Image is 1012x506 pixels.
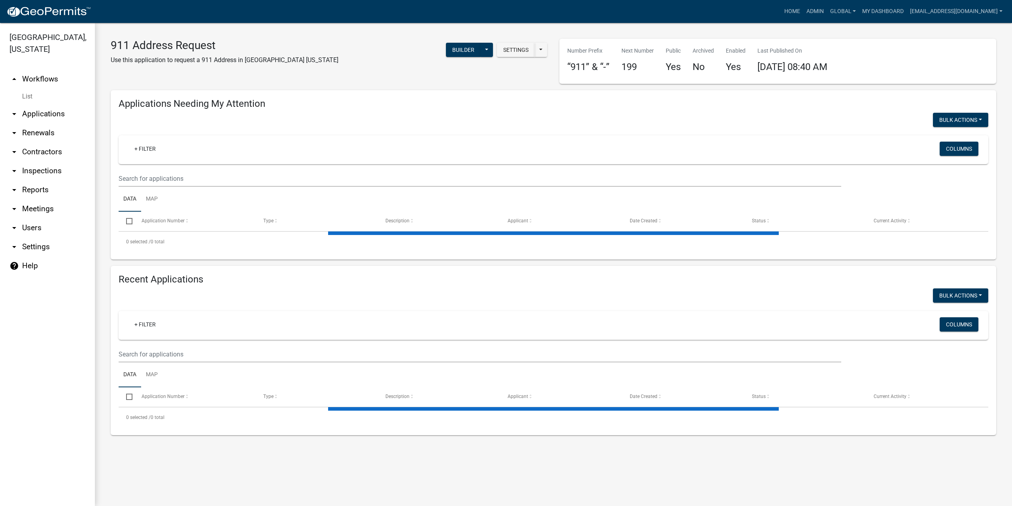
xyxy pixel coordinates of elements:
[111,39,338,52] h3: 911 Address Request
[744,212,866,231] datatable-header-cell: Status
[9,242,19,252] i: arrow_drop_down
[9,166,19,176] i: arrow_drop_down
[119,232,988,252] div: 0 total
[497,43,535,57] button: Settings
[119,171,841,187] input: Search for applications
[874,394,906,399] span: Current Activity
[757,47,827,55] p: Last Published On
[630,394,657,399] span: Date Created
[111,55,338,65] p: Use this application to request a 911 Address in [GEOGRAPHIC_DATA] [US_STATE]
[874,218,906,224] span: Current Activity
[9,128,19,138] i: arrow_drop_down
[119,346,841,362] input: Search for applications
[622,387,744,406] datatable-header-cell: Date Created
[630,218,657,224] span: Date Created
[256,387,378,406] datatable-header-cell: Type
[693,61,714,73] h4: No
[803,4,827,19] a: Admin
[940,142,978,156] button: Columns
[142,218,185,224] span: Application Number
[508,218,528,224] span: Applicant
[263,394,274,399] span: Type
[933,288,988,303] button: Bulk Actions
[621,47,654,55] p: Next Number
[567,61,610,73] h4: “911” & “-”
[141,187,162,212] a: Map
[142,394,185,399] span: Application Number
[940,317,978,332] button: Columns
[9,147,19,157] i: arrow_drop_down
[866,212,988,231] datatable-header-cell: Current Activity
[827,4,859,19] a: Global
[622,212,744,231] datatable-header-cell: Date Created
[781,4,803,19] a: Home
[141,362,162,388] a: Map
[9,109,19,119] i: arrow_drop_down
[907,4,1006,19] a: [EMAIL_ADDRESS][DOMAIN_NAME]
[119,187,141,212] a: Data
[666,47,681,55] p: Public
[752,394,766,399] span: Status
[378,387,500,406] datatable-header-cell: Description
[933,113,988,127] button: Bulk Actions
[726,61,746,73] h4: Yes
[378,212,500,231] datatable-header-cell: Description
[508,394,528,399] span: Applicant
[385,394,410,399] span: Description
[9,185,19,195] i: arrow_drop_down
[119,387,134,406] datatable-header-cell: Select
[134,212,256,231] datatable-header-cell: Application Number
[9,223,19,233] i: arrow_drop_down
[757,61,827,72] span: [DATE] 08:40 AM
[726,47,746,55] p: Enabled
[9,204,19,214] i: arrow_drop_down
[134,387,256,406] datatable-header-cell: Application Number
[126,415,151,420] span: 0 selected /
[693,47,714,55] p: Archived
[500,212,622,231] datatable-header-cell: Applicant
[9,261,19,271] i: help
[866,387,988,406] datatable-header-cell: Current Activity
[119,362,141,388] a: Data
[744,387,866,406] datatable-header-cell: Status
[385,218,410,224] span: Description
[128,142,162,156] a: + Filter
[446,43,481,57] button: Builder
[752,218,766,224] span: Status
[621,61,654,73] h4: 199
[263,218,274,224] span: Type
[859,4,907,19] a: My Dashboard
[119,407,988,427] div: 0 total
[666,61,681,73] h4: Yes
[128,317,162,332] a: + Filter
[567,47,610,55] p: Number Prefix
[119,212,134,231] datatable-header-cell: Select
[256,212,378,231] datatable-header-cell: Type
[126,239,151,244] span: 0 selected /
[500,387,622,406] datatable-header-cell: Applicant
[119,98,988,110] h4: Applications Needing My Attention
[119,274,988,285] h4: Recent Applications
[9,74,19,84] i: arrow_drop_up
